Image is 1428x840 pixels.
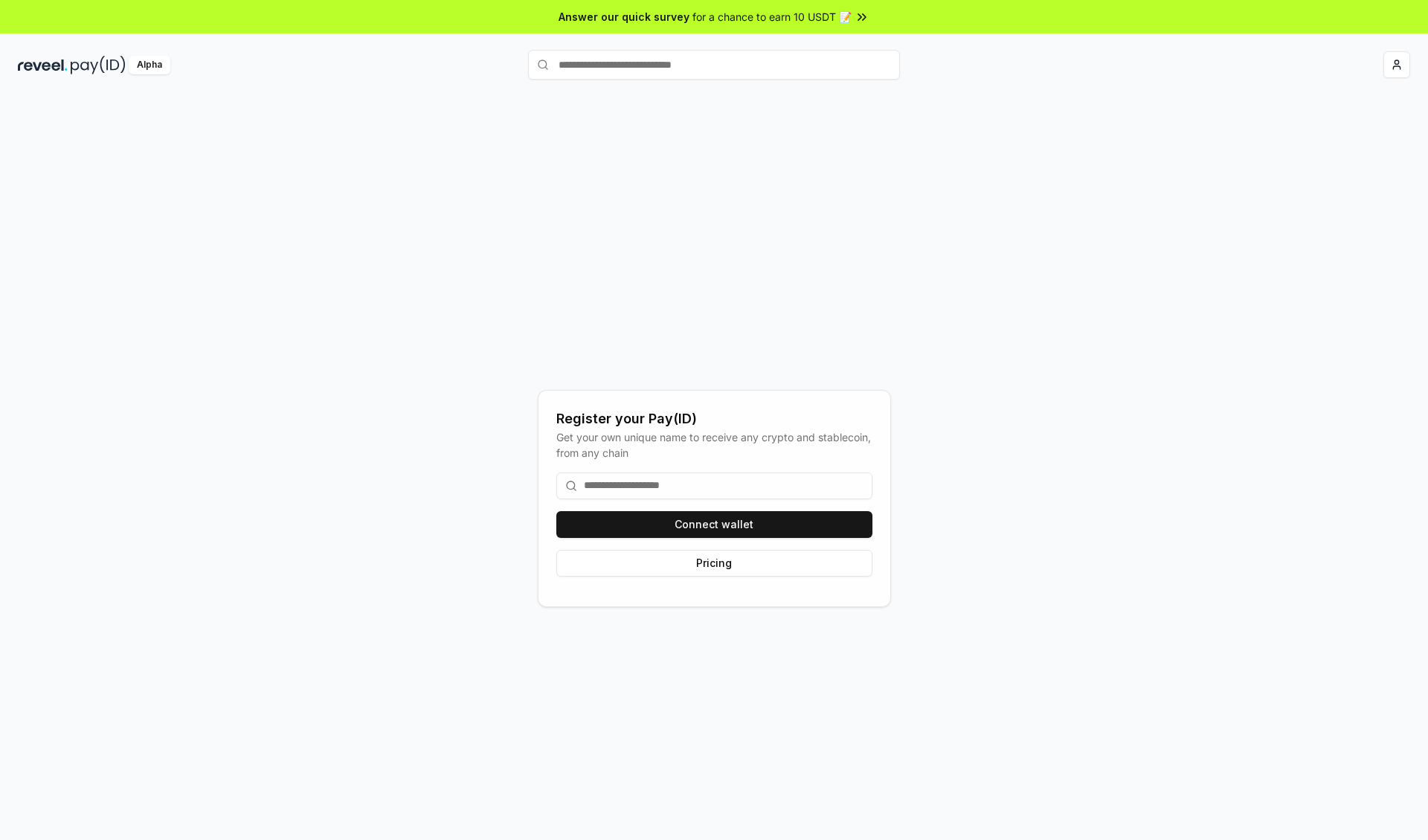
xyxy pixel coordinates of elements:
img: pay_id [71,56,126,74]
button: Connect wallet [556,511,872,538]
div: Alpha [129,56,170,74]
img: reveel_dark [18,56,68,74]
div: Register your Pay(ID) [556,408,872,429]
div: Get your own unique name to receive any crypto and stablecoin, from any chain [556,429,872,461]
span: for a chance to earn 10 USDT 📝 [692,9,852,25]
button: Pricing [556,550,872,577]
span: Answer our quick survey [559,9,689,25]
